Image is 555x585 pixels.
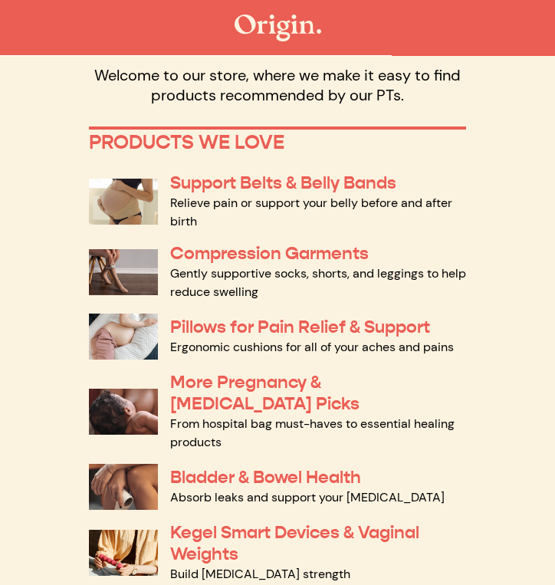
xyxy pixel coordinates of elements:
[170,172,396,194] a: Support Belts & Belly Bands
[89,530,158,576] img: Kegel Smart Devices & Vaginal Weights
[170,195,452,229] a: Relieve pain or support your belly before and after birth
[170,566,350,582] a: Build [MEDICAL_DATA] strength
[89,464,158,510] img: Bladder & Bowel Health
[170,242,369,265] a: Compression Garments
[170,466,361,488] a: Bladder & Bowel Health
[170,339,454,355] a: Ergonomic cushions for all of your aches and pains
[170,265,466,300] a: Gently supportive socks, shorts, and leggings to help reduce swelling
[89,131,466,154] p: PRODUCTS WE LOVE
[170,489,445,505] a: Absorb leaks and support your [MEDICAL_DATA]
[89,389,158,435] img: More Pregnancy & Postpartum Picks
[89,314,158,360] img: Pillows for Pain Relief & Support
[170,416,455,450] a: From hospital bag must-haves to essential healing products
[170,371,360,415] a: More Pregnancy & [MEDICAL_DATA] Picks
[89,249,158,295] img: Compression Garments
[170,316,430,338] a: Pillows for Pain Relief & Support
[89,65,466,105] p: Welcome to our store, where we make it easy to find products recommended by our PTs.
[235,15,321,41] img: The Origin Shop
[170,521,419,565] a: Kegel Smart Devices & Vaginal Weights
[89,179,158,225] img: Support Belts & Belly Bands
